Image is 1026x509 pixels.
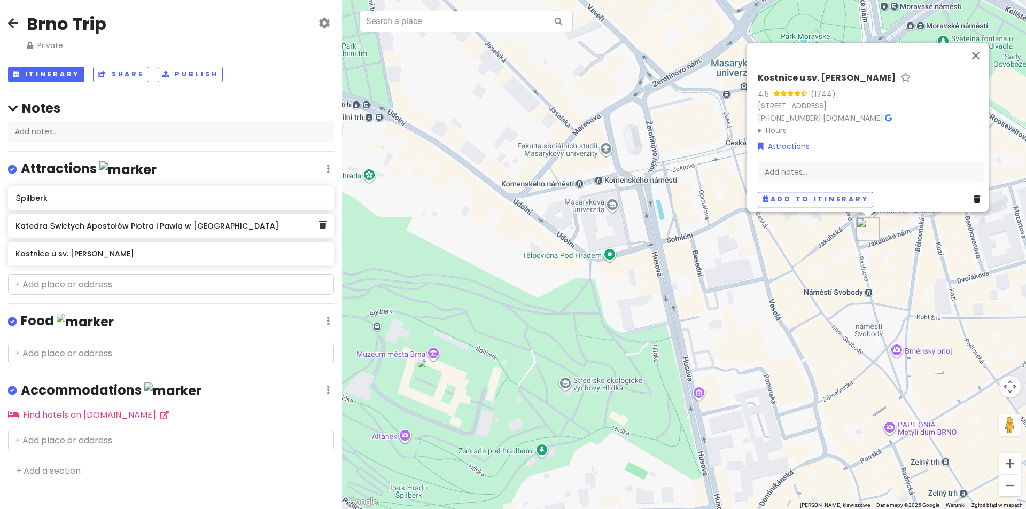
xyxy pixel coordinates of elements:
[8,100,334,116] h4: Notes
[144,382,201,399] img: marker
[999,453,1021,474] button: Powiększ
[21,312,114,330] h4: Food
[758,88,773,100] div: 4.5
[27,40,106,51] span: Private
[15,221,318,231] h6: Katedra Świętych Apostołów Piotra i Pawła w [GEOGRAPHIC_DATA]
[900,73,911,84] a: Star place
[758,161,984,183] div: Add notes...
[21,160,157,178] h4: Attractions
[885,114,892,122] i: Google Maps
[158,67,223,82] button: Publish
[974,193,984,205] a: Delete place
[758,73,984,136] div: · ·
[8,409,169,421] a: Find hotels on [DOMAIN_NAME]
[57,314,114,330] img: marker
[999,475,1021,496] button: Pomniejsz
[8,343,334,364] input: + Add place or address
[758,73,896,84] h6: Kostnice u sv. [PERSON_NAME]
[999,376,1021,397] button: Sterowanie kamerą na mapie
[758,124,984,136] summary: Hours
[15,193,326,203] h6: Špilberk
[758,113,821,123] a: [PHONE_NUMBER]
[758,100,827,111] a: [STREET_ADDRESS]
[800,502,870,509] button: Skróty klawiszowe
[971,502,1023,508] a: Zgłoś błąd w mapach
[21,382,201,400] h4: Accommodations
[8,121,334,143] div: Add notes...
[345,495,380,509] a: Pokaż ten obszar w Mapach Google (otwiera się w nowym oknie)
[345,495,380,509] img: Google
[27,13,106,35] h2: Brno Trip
[8,430,334,451] input: + Add place or address
[319,218,327,232] a: Delete place
[758,192,873,207] button: Add to itinerary
[8,274,334,295] input: + Add place or address
[16,465,81,477] a: + Add a section
[15,249,326,259] h6: Kostnice u sv. [PERSON_NAME]
[856,217,880,241] div: Kostnice u sv. Jakuba
[99,161,157,178] img: marker
[963,43,989,68] button: Zamknij
[417,358,440,381] div: Špilberk
[758,140,810,152] a: Attractions
[811,88,836,100] div: (1744)
[999,414,1021,436] button: Przeciągnij Pegmana na mapę, by otworzyć widok Street View
[876,502,939,508] span: Dane mapy ©2025 Google
[359,11,573,32] input: Search a place
[8,67,84,82] button: Itinerary
[823,113,883,123] a: [DOMAIN_NAME]
[93,67,149,82] button: Share
[946,502,965,508] a: Warunki (otwiera się w nowej karcie)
